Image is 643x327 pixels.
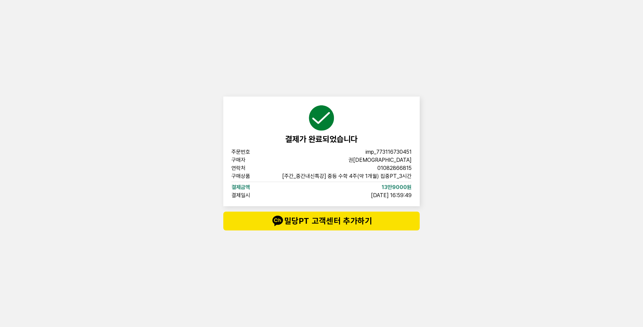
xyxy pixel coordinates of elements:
span: [주간_중간내신특강] 중등 수학 4주(약 1개월) 집중PT_3시간 [282,174,412,179]
span: 결제가 완료되었습니다 [285,134,358,144]
span: [DATE] 16:59:49 [371,193,412,198]
span: 01082866815 [377,166,412,171]
span: imp_773116730451 [366,149,412,155]
span: 권[DEMOGRAPHIC_DATA] [348,157,412,163]
span: 결제일시 [231,193,274,198]
span: 구매자 [231,157,274,163]
span: 결제금액 [231,185,274,190]
button: talk밀당PT 고객센터 추가하기 [223,212,420,230]
img: talk [271,214,284,228]
span: 주문번호 [231,149,274,155]
span: 연락처 [231,166,274,171]
img: succeed [308,105,335,132]
span: 구매상품 [231,174,274,179]
span: 13만9000원 [382,185,412,190]
span: 밀당PT 고객센터 추가하기 [237,214,406,228]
